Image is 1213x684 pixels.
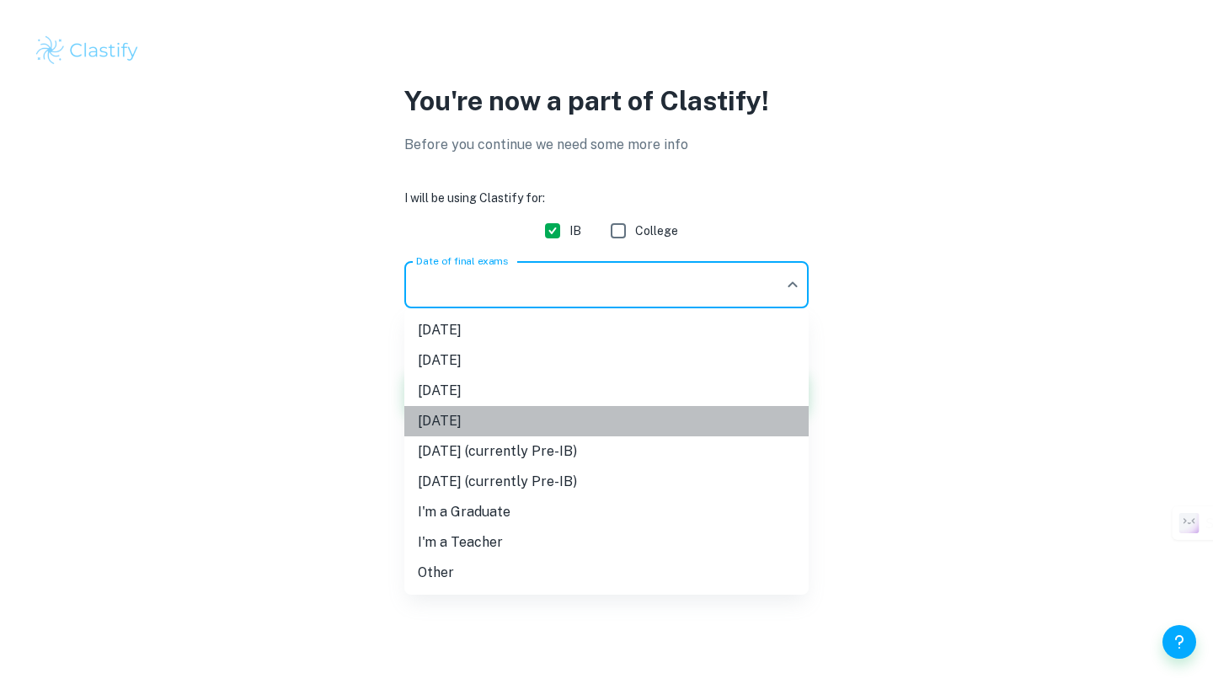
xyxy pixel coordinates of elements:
[404,315,809,345] li: [DATE]
[404,467,809,497] li: [DATE] (currently Pre-IB)
[404,527,809,558] li: I'm a Teacher
[404,406,809,436] li: [DATE]
[404,345,809,376] li: [DATE]
[404,558,809,588] li: Other
[404,376,809,406] li: [DATE]
[404,497,809,527] li: I'm a Graduate
[404,436,809,467] li: [DATE] (currently Pre-IB)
